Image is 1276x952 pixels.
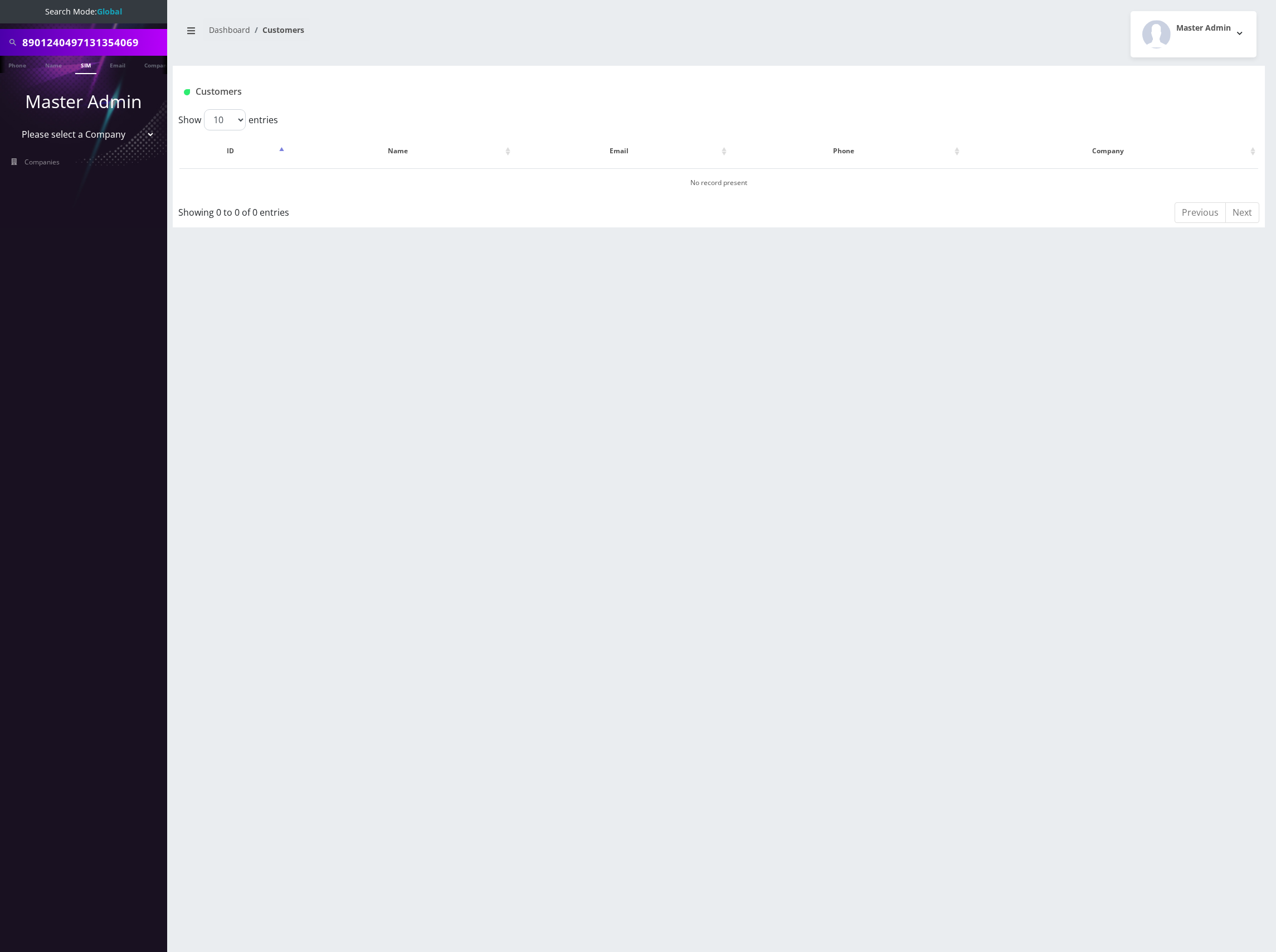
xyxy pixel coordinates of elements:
span: Search Mode: [45,6,122,17]
a: Name [40,56,67,73]
th: Email: activate to sort column ascending [514,135,729,167]
a: Dashboard [209,25,250,35]
a: SIM [75,56,96,74]
li: Customers [250,24,304,36]
a: Phone [3,56,32,73]
h1: Customers [184,86,1073,97]
input: Search All Companies [22,32,164,53]
strong: Global [97,6,122,17]
h2: Master Admin [1176,23,1231,33]
span: Companies [25,157,60,167]
td: No record present [179,168,1258,197]
select: Showentries [204,109,246,130]
button: Master Admin [1131,11,1256,57]
nav: breadcrumb [181,18,710,50]
div: Showing 0 to 0 of 0 entries [178,201,620,219]
a: Next [1225,202,1259,223]
th: Name: activate to sort column ascending [288,135,513,167]
th: ID: activate to sort column descending [179,135,287,167]
label: Show entries [178,109,278,130]
th: Company: activate to sort column ascending [963,135,1258,167]
a: Company [139,56,176,73]
a: Email [104,56,131,73]
a: Previous [1175,202,1226,223]
th: Phone: activate to sort column ascending [730,135,962,167]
